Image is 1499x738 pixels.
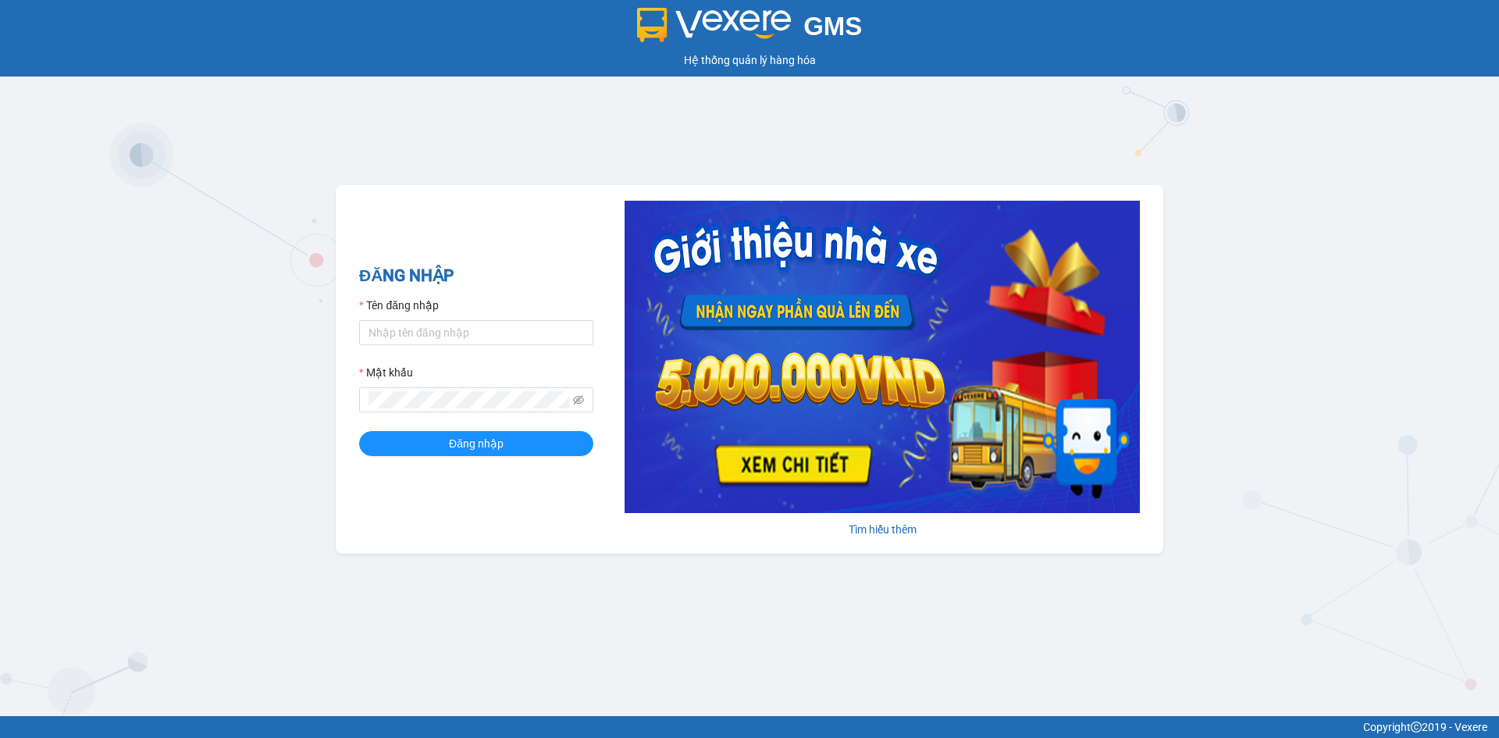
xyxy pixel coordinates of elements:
input: Mật khẩu [369,391,570,408]
button: Đăng nhập [359,431,593,456]
label: Tên đăng nhập [359,297,439,314]
a: GMS [637,23,863,36]
input: Tên đăng nhập [359,320,593,345]
label: Mật khẩu [359,364,413,381]
div: Tìm hiểu thêm [625,521,1140,538]
span: Đăng nhập [449,435,504,452]
div: Hệ thống quản lý hàng hóa [4,52,1495,69]
img: banner-0 [625,201,1140,513]
h2: ĐĂNG NHẬP [359,263,593,289]
span: GMS [803,12,862,41]
img: logo 2 [637,8,792,42]
span: eye-invisible [573,394,584,405]
div: Copyright 2019 - Vexere [12,718,1487,736]
span: copyright [1411,722,1422,733]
